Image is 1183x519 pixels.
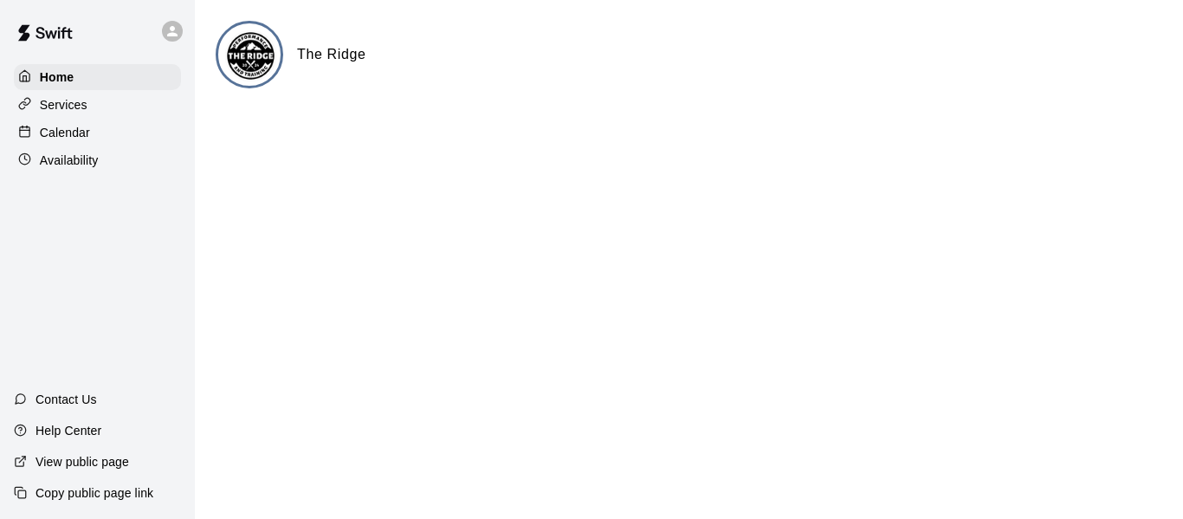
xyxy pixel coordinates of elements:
[40,68,74,86] p: Home
[40,124,90,141] p: Calendar
[40,96,87,114] p: Services
[14,120,181,146] a: Calendar
[36,422,101,439] p: Help Center
[36,391,97,408] p: Contact Us
[40,152,99,169] p: Availability
[14,92,181,118] a: Services
[36,453,129,470] p: View public page
[14,64,181,90] a: Home
[14,147,181,173] a: Availability
[218,23,283,88] img: The Ridge logo
[297,43,366,66] h6: The Ridge
[36,484,153,502] p: Copy public page link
